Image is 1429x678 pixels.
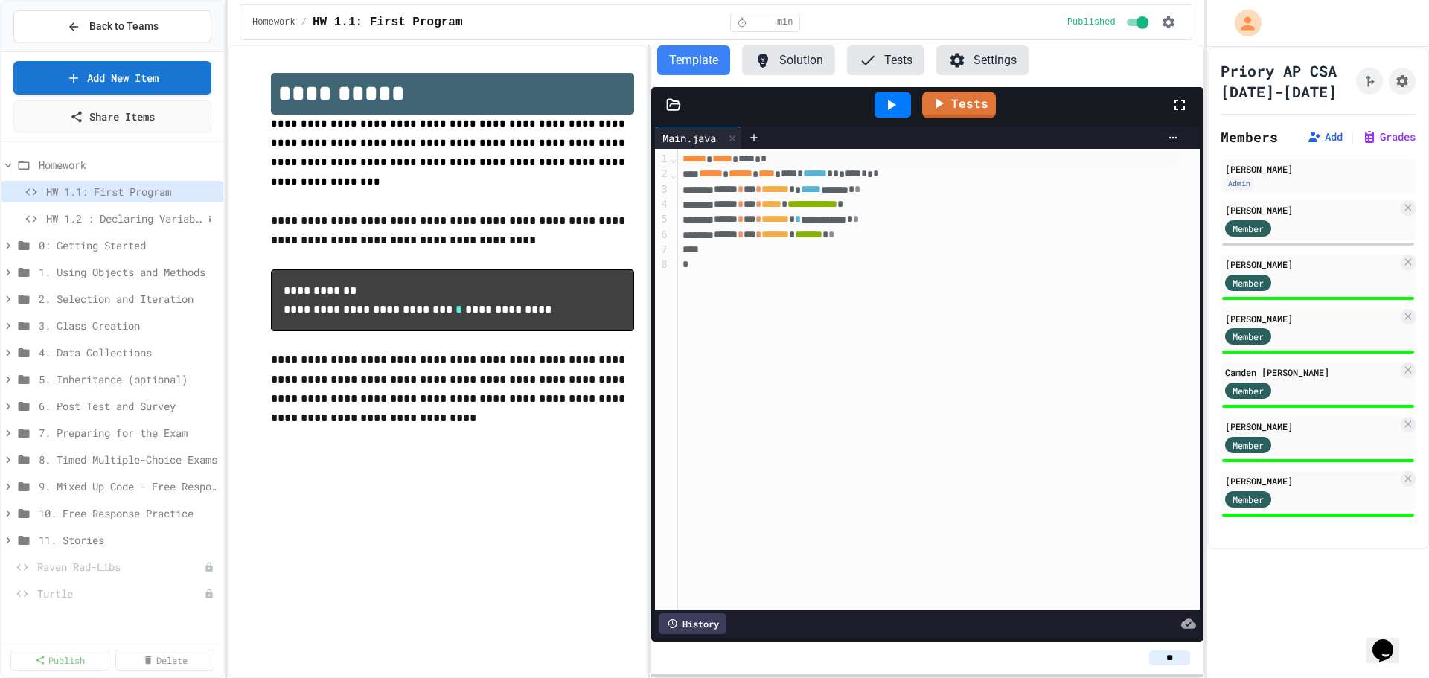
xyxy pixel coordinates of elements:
span: 6. Post Test and Survey [39,398,217,414]
button: More options [202,211,217,226]
button: Tests [847,45,924,75]
a: Publish [10,650,109,671]
div: Camden [PERSON_NAME] [1225,365,1398,379]
button: Template [657,45,730,75]
a: Tests [922,92,996,118]
div: 1 [655,152,670,167]
span: HW 1.2 : Declaring Variables and Data Types [46,211,202,226]
span: Member [1233,276,1264,290]
span: 2. Selection and Iteration [39,291,217,307]
div: History [659,613,726,634]
span: Back to Teams [89,19,159,34]
div: My Account [1219,6,1265,40]
iframe: chat widget [1366,618,1414,663]
span: 9. Mixed Up Code - Free Response Practice [39,479,217,494]
div: [PERSON_NAME] [1225,312,1398,325]
span: Turtle [37,586,204,601]
span: HW 1.1: First Program [313,13,463,31]
div: 7 [655,243,670,258]
span: Member [1233,493,1264,506]
span: 11. Stories [39,532,217,548]
button: Assignment Settings [1389,68,1416,95]
span: Member [1233,438,1264,452]
span: Member [1233,330,1264,343]
a: Add New Item [13,61,211,95]
div: 4 [655,197,670,212]
span: 8. Timed Multiple-Choice Exams [39,452,217,467]
div: [PERSON_NAME] [1225,162,1411,176]
div: Content is published and visible to students [1067,13,1151,31]
div: [PERSON_NAME] [1225,474,1398,487]
div: 3 [655,182,670,197]
span: HW 1.1: First Program [46,184,217,199]
span: | [1349,128,1356,146]
h2: Members [1221,127,1278,147]
span: Raven Rad-Libs [37,559,204,575]
div: [PERSON_NAME] [1225,203,1398,217]
div: Main.java [655,127,742,149]
span: Homework [252,16,295,28]
div: 6 [655,228,670,243]
span: 4. Data Collections [39,345,217,360]
span: 0: Getting Started [39,237,217,253]
div: 5 [655,212,670,227]
div: Main.java [655,130,723,146]
button: Grades [1362,129,1416,144]
span: Fold line [670,153,677,164]
span: Published [1067,16,1116,28]
span: 3. Class Creation [39,318,217,333]
span: 10. Free Response Practice [39,505,217,521]
span: / [301,16,307,28]
a: Delete [115,650,214,671]
span: Homework [39,157,217,173]
div: Unpublished [204,562,214,572]
button: Solution [742,45,835,75]
span: min [777,16,793,28]
div: Unpublished [204,589,214,599]
span: 1. Using Objects and Methods [39,264,217,280]
span: Fold line [670,168,677,180]
button: Back to Teams [13,10,211,42]
div: 8 [655,258,670,272]
button: Click to see fork details [1356,68,1383,95]
span: 7. Preparing for the Exam [39,425,217,441]
div: [PERSON_NAME] [1225,420,1398,433]
button: Settings [936,45,1029,75]
span: 5. Inheritance (optional) [39,371,217,387]
div: 2 [655,167,670,182]
button: Add [1307,129,1343,144]
h1: Priory AP CSA [DATE]-[DATE] [1221,60,1350,102]
div: Admin [1225,177,1253,190]
span: Member [1233,222,1264,235]
div: [PERSON_NAME] [1225,258,1398,271]
a: Share Items [13,100,211,132]
span: Member [1233,384,1264,397]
